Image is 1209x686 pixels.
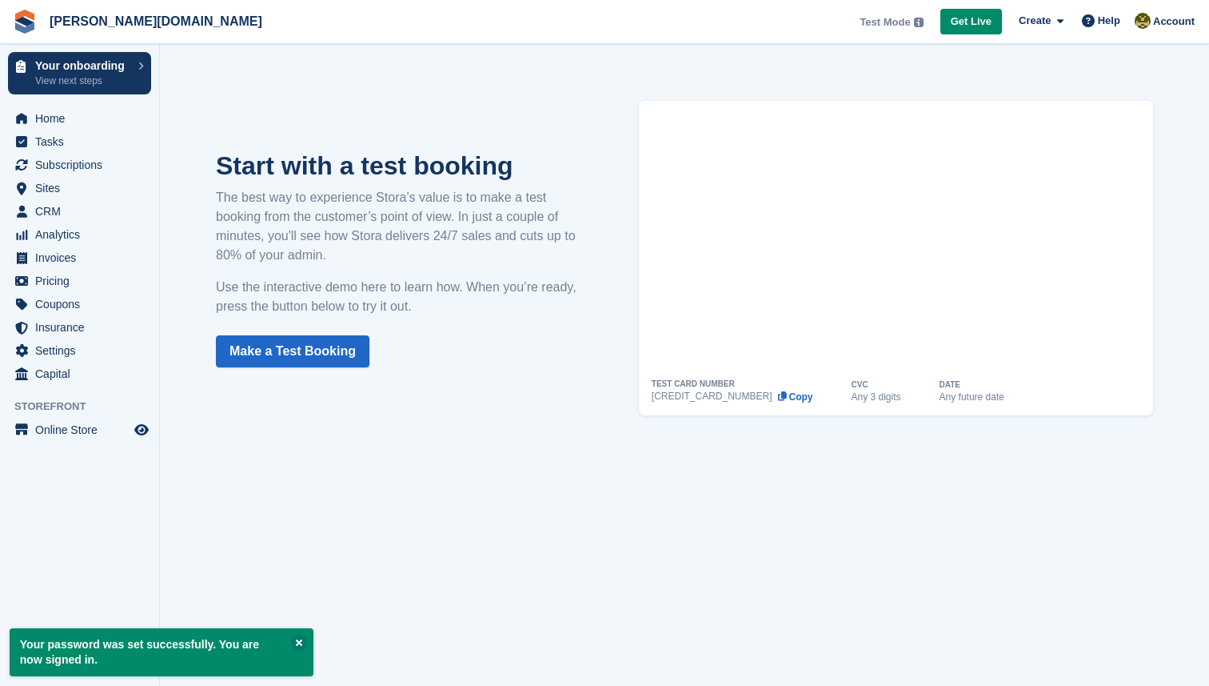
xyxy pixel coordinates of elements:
p: View next steps [35,74,130,88]
span: Online Store [35,419,131,441]
span: Invoices [35,247,131,269]
p: The best way to experience Stora’s value is to make a test booking from the customer’s point of v... [216,188,591,265]
p: Use the interactive demo here to learn how. When you’re ready, press the button below to try it out. [216,278,591,316]
span: Get Live [951,14,992,30]
img: stora-icon-8386f47178a22dfd0bd8f6a31ec36ba5ce8667c1dd55bd0f319d3a0aa187defe.svg [13,10,37,34]
span: Capital [35,363,131,385]
a: menu [8,154,151,176]
div: Any 3 digits [851,392,900,402]
span: Pricing [35,270,131,292]
span: CRM [35,200,131,223]
a: Make a Test Booking [216,335,369,367]
span: Coupons [35,293,131,315]
a: [PERSON_NAME][DOMAIN_NAME] [43,8,269,34]
a: menu [8,316,151,339]
span: Settings [35,339,131,362]
span: Analytics [35,223,131,246]
a: Get Live [940,9,1002,35]
span: Storefront [14,399,159,415]
a: menu [8,223,151,246]
span: Create [1019,13,1051,29]
a: menu [8,339,151,362]
iframe: How to Place a Test Booking [652,101,1140,380]
span: Subscriptions [35,154,131,176]
span: Home [35,107,131,130]
div: DATE [940,381,960,389]
p: Your password was set successfully. You are now signed in. [10,628,313,676]
a: Your onboarding View next steps [8,52,151,94]
div: CVC [851,381,868,389]
a: menu [8,177,151,199]
a: menu [8,247,151,269]
div: [CREDIT_CARD_NUMBER] [652,391,772,401]
span: Test Mode [860,14,910,30]
a: menu [8,130,151,153]
span: Help [1098,13,1120,29]
a: menu [8,363,151,385]
a: menu [8,270,151,292]
img: icon-info-grey-7440780725fd019a000dd9b08b2336e03edf1995a4989e88bcd33f0948082b44.svg [914,18,924,27]
a: Preview store [132,420,151,439]
a: menu [8,107,151,130]
a: menu [8,200,151,223]
div: TEST CARD NUMBER [652,380,735,388]
img: Ethan Hales [1135,13,1151,29]
span: Sites [35,177,131,199]
span: Insurance [35,316,131,339]
a: menu [8,293,151,315]
a: menu [8,419,151,441]
span: Tasks [35,130,131,153]
button: Copy [776,391,812,403]
span: Account [1153,14,1195,30]
p: Your onboarding [35,60,130,71]
div: Any future date [940,392,1004,402]
strong: Start with a test booking [216,151,513,180]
